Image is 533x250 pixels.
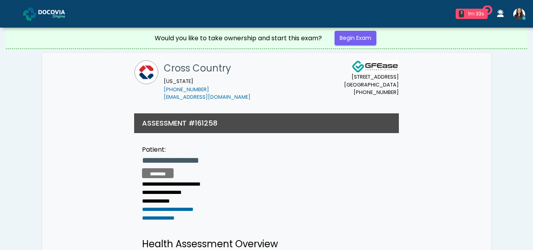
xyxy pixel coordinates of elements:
[164,86,209,93] a: [PHONE_NUMBER]
[352,60,399,73] img: Docovia Staffing Logo
[164,94,251,100] a: [EMAIL_ADDRESS][DOMAIN_NAME]
[459,10,464,17] div: 3
[38,10,78,18] img: Docovia
[23,1,78,26] a: Docovia
[142,118,217,128] h3: ASSESSMENT #161258
[142,145,200,154] div: Patient:
[344,73,399,96] small: [STREET_ADDRESS] [GEOGRAPHIC_DATA] [PHONE_NUMBER]
[164,78,251,101] small: [US_STATE]
[335,31,376,45] a: Begin Exam
[164,60,251,76] h1: Cross Country
[467,10,484,17] div: 1m 33s
[23,8,36,21] img: Docovia
[155,34,322,43] div: Would you like to take ownership and start this exam?
[513,8,525,20] img: Viral Patel
[451,6,492,22] a: 3 1m 33s
[135,60,158,84] img: Cross Country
